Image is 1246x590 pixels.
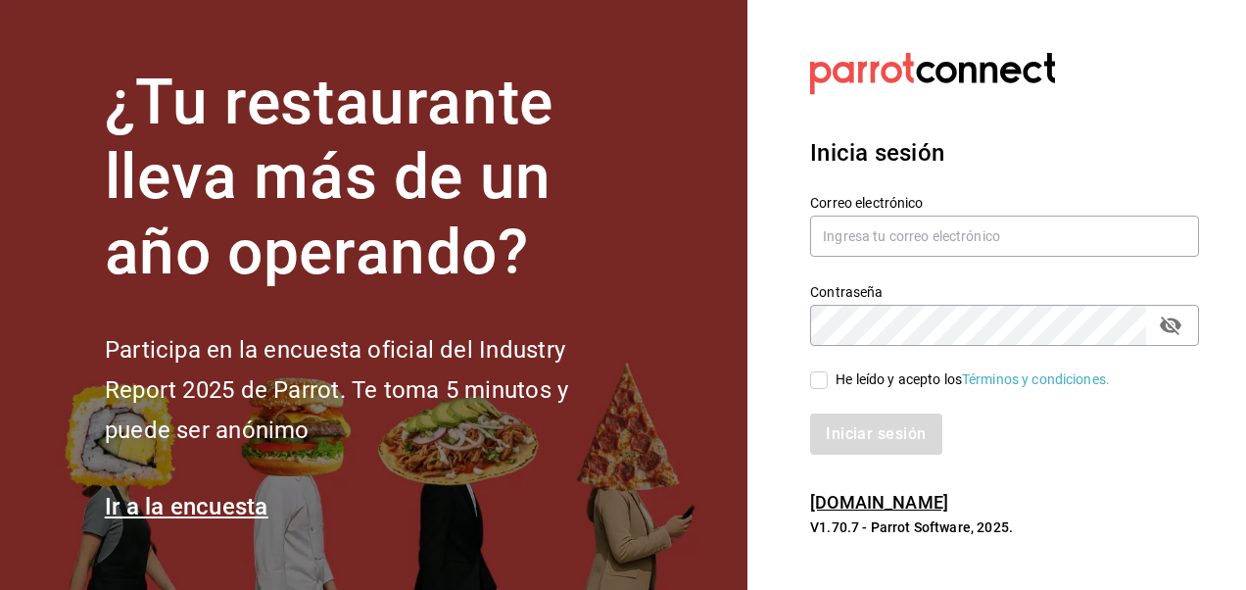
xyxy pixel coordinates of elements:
[105,66,634,291] h1: ¿Tu restaurante lleva más de un año operando?
[810,216,1199,257] input: Ingresa tu correo electrónico
[810,517,1199,537] p: V1.70.7 - Parrot Software, 2025.
[962,371,1110,387] a: Términos y condiciones.
[810,284,1199,298] label: Contraseña
[105,330,634,450] h2: Participa en la encuesta oficial del Industry Report 2025 de Parrot. Te toma 5 minutos y puede se...
[810,135,1199,171] h3: Inicia sesión
[1154,309,1187,342] button: passwordField
[836,369,1110,390] div: He leído y acepto los
[810,195,1199,209] label: Correo electrónico
[810,492,948,513] a: [DOMAIN_NAME]
[105,493,268,520] a: Ir a la encuesta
